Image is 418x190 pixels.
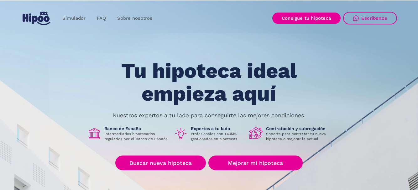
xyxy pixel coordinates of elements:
[266,126,331,131] h1: Contratación y subrogación
[266,131,331,141] p: Soporte para contratar tu nueva hipoteca o mejorar la actual
[343,12,397,24] a: Escríbenos
[208,156,303,170] a: Mejorar mi hipoteca
[91,12,112,24] a: FAQ
[104,131,169,141] p: Intermediarios hipotecarios regulados por el Banco de España
[112,12,158,24] a: Sobre nosotros
[57,12,91,24] a: Simulador
[272,13,341,24] a: Consigue tu hipoteca
[361,15,387,21] div: Escríbenos
[191,131,244,141] p: Profesionales con +40M€ gestionados en hipotecas
[112,113,306,118] p: Nuestros expertos a tu lado para conseguirte las mejores condiciones.
[104,126,169,131] h1: Banco de España
[191,126,244,131] h1: Expertos a tu lado
[115,156,206,170] a: Buscar nueva hipoteca
[90,60,328,105] h1: Tu hipoteca ideal empieza aquí
[21,9,52,28] a: home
